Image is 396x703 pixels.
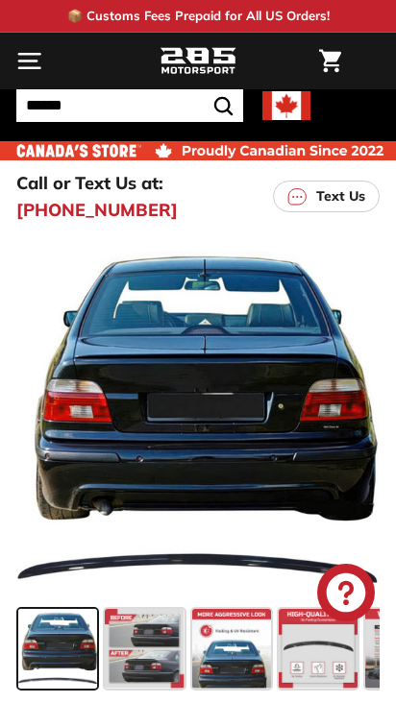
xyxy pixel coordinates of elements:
input: Search [16,89,243,122]
img: Logo_285_Motorsport_areodynamics_components [160,45,236,78]
p: Call or Text Us at: [16,170,163,196]
p: 📦 Customs Fees Prepaid for All US Orders! [67,7,330,26]
inbox-online-store-chat: Shopify online store chat [311,564,381,626]
a: Text Us [273,181,380,212]
p: Text Us [316,186,365,206]
a: [PHONE_NUMBER] [16,197,178,223]
a: Cart [309,34,351,88]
